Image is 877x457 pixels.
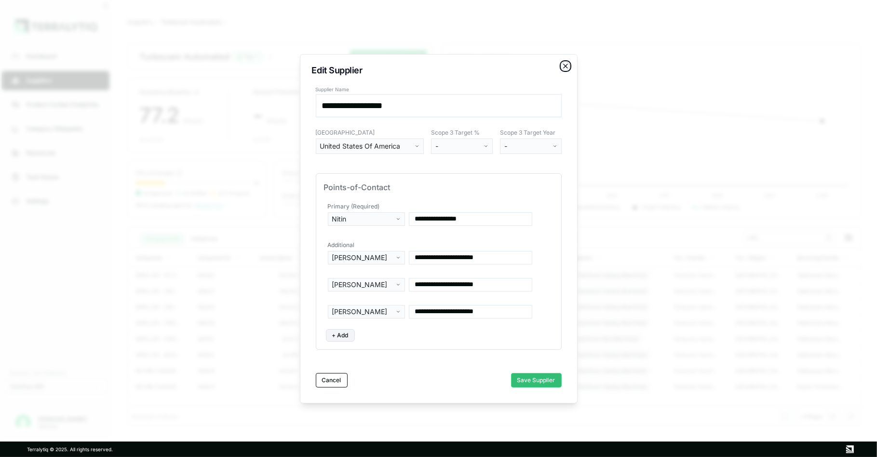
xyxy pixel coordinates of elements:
[316,138,424,154] button: United States Of America
[328,305,405,319] button: [PERSON_NAME]
[332,280,394,290] div: [PERSON_NAME]
[320,141,413,151] div: United States Of America
[431,129,493,137] label: Scope 3 Target %
[316,373,348,388] button: Cancel
[332,253,394,263] div: [PERSON_NAME]
[328,278,405,291] button: [PERSON_NAME]
[328,212,405,226] button: Nitin
[326,329,355,342] button: + Add
[316,86,562,92] label: Supplier Name
[500,129,562,137] label: Scope 3 Target Year
[435,141,438,151] span: -
[312,66,566,75] h2: Edit Supplier
[316,129,424,137] label: [GEOGRAPHIC_DATA]
[431,138,493,154] button: -
[326,241,552,249] div: Additional
[139,51,274,63] div: Turbocam Automated
[500,138,562,154] button: -
[328,251,405,264] button: [PERSON_NAME]
[511,373,562,388] button: Save Supplier
[332,307,394,317] div: [PERSON_NAME]
[326,203,552,210] div: Primary (Required)
[324,181,553,193] div: Points-of-Contact
[332,214,394,224] div: Nitin
[504,141,507,151] span: -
